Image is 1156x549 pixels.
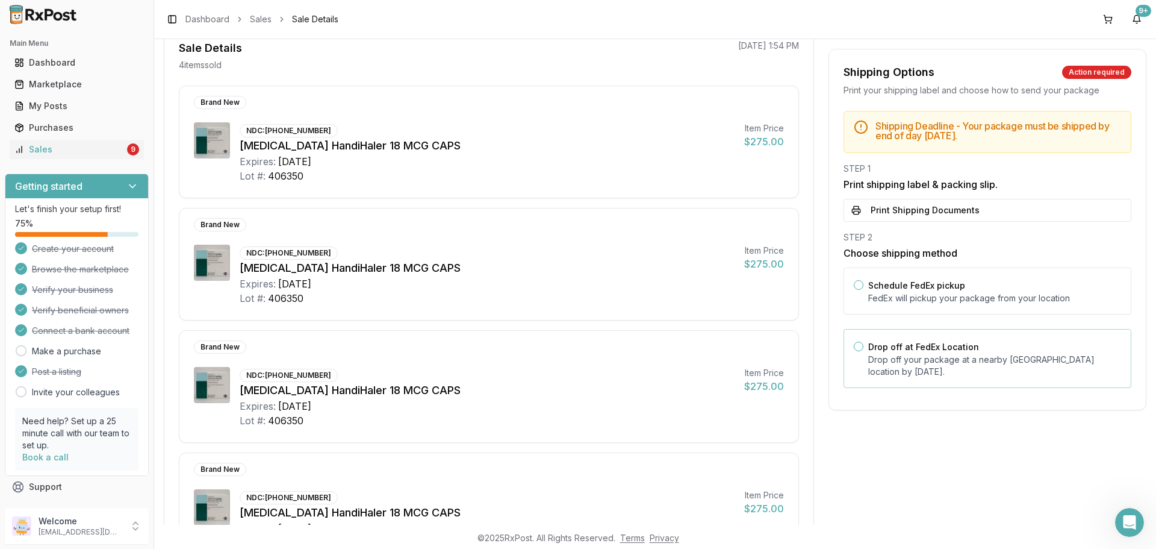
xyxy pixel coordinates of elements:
div: BC8P lot 11/26 exp [131,268,231,295]
button: Feedback [5,498,149,519]
div: BC8P lot 11/26 exp [141,275,222,287]
a: Invite your colleagues [32,386,120,398]
div: George says… [10,352,231,391]
div: Dashboard [14,57,139,69]
a: Terms [620,533,645,543]
div: 2mg PAR1168 8/27 [141,98,222,110]
div: Item Price [744,245,784,257]
button: Print Shipping Documents [844,199,1131,222]
a: Sales9 [10,139,144,160]
div: [DATE] [278,277,311,291]
div: Item Price [744,489,784,501]
span: Verify your business [32,284,113,296]
div: Sale Details [179,40,242,57]
p: [DATE] 1:54 PM [738,40,799,52]
div: good to go [10,127,74,153]
p: [EMAIL_ADDRESS][DOMAIN_NAME] [39,527,122,537]
div: STEP 2 [844,231,1131,243]
div: George says… [10,63,231,90]
button: Dashboard [5,53,149,72]
div: Expires: [240,399,276,413]
button: Upload attachment [57,395,67,404]
div: (4) lot 406350 exp 06/26 [116,209,222,221]
div: Manuel says… [10,127,231,163]
span: Post a listing [32,366,81,378]
div: $275.00 [744,501,784,516]
div: 9+ [1136,5,1151,17]
button: Marketplace [5,75,149,94]
div: [DATE] [278,521,311,536]
div: NDC: [PHONE_NUMBER] [240,124,338,137]
h2: Main Menu [10,39,144,48]
span: Connect a bank account [32,325,129,337]
div: Shipping Options [844,64,934,81]
span: Create your account [32,243,114,255]
div: $275.00 [744,134,784,149]
span: Feedback [29,503,70,515]
div: Expires: [240,521,276,536]
div: Item Price [744,367,784,379]
div: Invoice 85b78dd8e85e [158,359,222,383]
div: Print your shipping label and choose how to send your package [844,84,1131,96]
div: good to go[PERSON_NAME] • 2m ago [10,304,74,331]
div: NDC: [PHONE_NUMBER] [240,369,338,382]
div: Manuel says… [10,304,231,353]
div: Expires: [240,277,276,291]
div: George says… [10,201,231,229]
button: Home [188,5,211,28]
button: My Posts [5,96,149,116]
div: good to go [19,312,64,324]
div: Brand New [194,96,246,109]
button: Purchases [5,118,149,137]
div: Purchases [14,122,139,134]
div: My Posts [14,100,139,112]
div: Brand New [194,463,246,476]
img: User avatar [12,516,31,536]
div: Invoice f5e3a5f1ecb9 [163,236,222,260]
p: 4 item s sold [179,59,222,71]
img: RxPost Logo [5,5,82,24]
p: Welcome [39,515,122,527]
span: 75 % [15,218,33,230]
img: Spiriva HandiHaler 18 MCG CAPS [194,245,230,281]
div: $275.00 [744,379,784,394]
div: Invoice85b78dd8e85e [148,352,231,390]
label: Schedule FedEx pickup [868,280,965,290]
span: Verify beneficial owners [32,304,129,316]
a: Dashboard [185,13,229,25]
a: Make a purchase [32,345,101,357]
a: Purchases [10,117,144,139]
div: Close [211,5,233,27]
a: Marketplace [10,74,144,95]
div: [MEDICAL_DATA] HandiHaler 18 MCG CAPS [240,382,735,399]
div: George says… [10,36,231,63]
a: Dashboard [10,52,144,74]
div: George says… [10,162,231,201]
div: NDC: [PHONE_NUMBER] [240,246,338,260]
div: George says… [10,90,231,127]
div: Invoicef5e3a5f1ecb9 [154,229,231,267]
textarea: Message… [10,369,231,390]
span: Sale Details [292,13,338,25]
div: George says… [10,268,231,304]
button: Support [5,476,149,498]
div: NDC: [PHONE_NUMBER] [240,491,338,504]
div: Brand New [194,340,246,354]
p: Let's finish your setup first! [15,203,138,215]
div: good to go [19,134,64,146]
img: Spiriva HandiHaler 18 MCG CAPS [194,489,230,525]
h3: Print shipping label & packing slip. [844,177,1131,192]
div: STEP 1 [844,163,1131,175]
nav: breadcrumb [185,13,338,25]
div: 9 [127,143,139,155]
div: [DATE] [278,154,311,169]
div: [MEDICAL_DATA] HandiHaler 18 MCG CAPS [240,260,735,277]
div: 1mg RAR0059 10/27 [134,43,222,55]
button: Send a message… [207,390,226,409]
div: Item Price [744,122,784,134]
div: 1mg RAR0059 10/27 [125,36,231,62]
button: Sales9 [5,140,149,159]
img: Profile image for Manuel [34,7,54,26]
a: Sales [250,13,272,25]
button: Emoji picker [19,395,28,404]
